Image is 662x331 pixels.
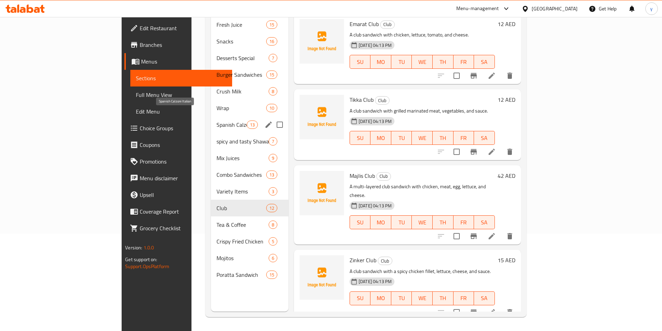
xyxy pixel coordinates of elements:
[269,87,277,96] div: items
[449,68,464,83] span: Select to update
[141,57,227,66] span: Menus
[269,155,277,162] span: 9
[216,237,269,246] div: Crispy Fried Chicken
[266,171,277,179] div: items
[269,188,277,195] span: 3
[211,83,288,100] div: Crush Milk8
[498,171,515,181] h6: 42 AED
[216,20,266,29] span: Fresh Juice
[216,204,266,212] span: Club
[130,70,232,86] a: Sections
[465,67,482,84] button: Branch-specific-item
[267,172,277,178] span: 13
[216,171,266,179] div: Combo Sandwiches
[433,131,453,145] button: TH
[412,131,433,145] button: WE
[211,100,288,116] div: Wrap10
[501,143,518,160] button: delete
[381,20,394,28] span: Club
[449,144,464,159] span: Select to update
[350,107,495,115] p: A club sandwich with grilled marinated meat, vegetables, and sauce.
[498,19,515,29] h6: 12 AED
[435,217,451,227] span: TH
[124,136,232,153] a: Coupons
[211,116,288,133] div: Spanish Calzoni Italian13edit
[356,118,394,125] span: [DATE] 04:13 PM
[391,291,412,305] button: TU
[356,42,394,49] span: [DATE] 04:13 PM
[415,293,430,303] span: WE
[216,221,269,229] span: Tea & Coffee
[216,37,266,45] div: Snacks
[501,67,518,84] button: delete
[350,19,379,29] span: Emarat Club
[211,66,288,83] div: Burger Sandwiches15
[394,133,409,143] span: TU
[211,266,288,283] div: Poratta Sandwich15
[140,124,227,132] span: Choice Groups
[269,255,277,262] span: 6
[449,229,464,243] span: Select to update
[140,157,227,166] span: Promotions
[356,202,394,209] span: [DATE] 04:13 PM
[370,215,391,229] button: MO
[412,291,433,305] button: WE
[498,95,515,105] h6: 12 AED
[373,57,389,67] span: MO
[415,133,430,143] span: WE
[350,55,370,69] button: SU
[211,216,288,233] div: Tea & Coffee8
[477,217,492,227] span: SA
[433,291,453,305] button: TH
[211,133,288,150] div: spicy and tasty Shawarma7
[300,171,344,215] img: Majlis Club
[216,54,269,62] div: Desserts Special
[477,133,492,143] span: SA
[140,224,227,232] span: Grocery Checklist
[216,137,269,146] div: spicy and tasty Shawarma
[124,120,232,136] a: Choice Groups
[211,183,288,200] div: Variety Items3
[136,107,227,116] span: Edit Menu
[375,97,389,105] span: Club
[350,291,370,305] button: SU
[269,55,277,61] span: 7
[373,133,389,143] span: MO
[433,55,453,69] button: TH
[353,133,368,143] span: SU
[266,271,277,279] div: items
[211,50,288,66] div: Desserts Special7
[378,257,392,265] span: Club
[350,131,370,145] button: SU
[216,254,269,262] span: Mojitos
[216,271,266,279] span: Poratta Sandwich
[124,20,232,36] a: Edit Restaurant
[370,131,391,145] button: MO
[269,54,277,62] div: items
[350,182,495,200] p: A multi-layered club sandwich with chicken, meat, egg, lettuce, and cheese.
[216,104,266,112] div: Wrap
[216,187,269,196] div: Variety Items
[474,291,495,305] button: SA
[130,86,232,103] a: Full Menu View
[456,217,472,227] span: FR
[380,20,395,29] div: Club
[267,205,277,212] span: 12
[267,272,277,278] span: 15
[211,233,288,250] div: Crispy Fried Chicken5
[370,291,391,305] button: MO
[650,5,653,13] span: y
[140,207,227,216] span: Coverage Report
[377,172,391,180] span: Club
[136,74,227,82] span: Sections
[216,71,266,79] span: Burger Sandwiches
[465,228,482,245] button: Branch-specific-item
[140,41,227,49] span: Branches
[124,187,232,203] a: Upsell
[474,215,495,229] button: SA
[350,267,495,276] p: A club sandwich with a spicy chicken fillet, lettuce, cheese, and sauce.
[350,255,376,265] span: Zinker Club
[373,293,389,303] span: MO
[465,304,482,321] button: Branch-specific-item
